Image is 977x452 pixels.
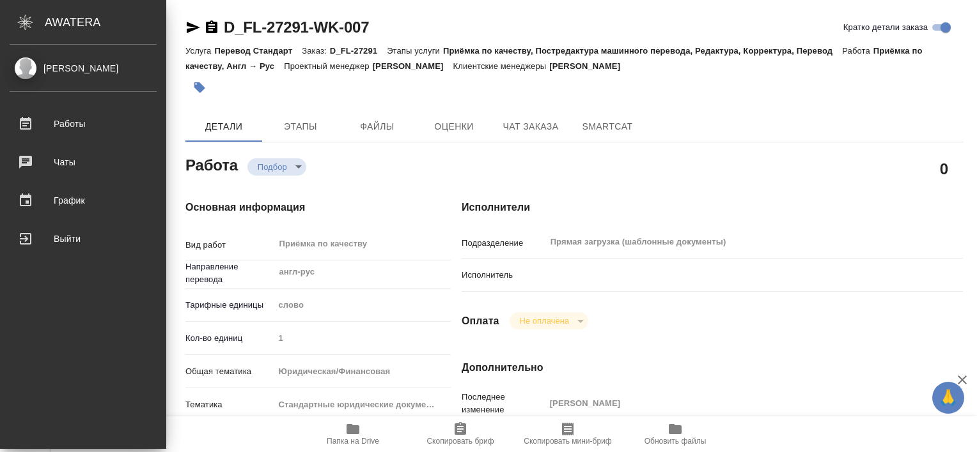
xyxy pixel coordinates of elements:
a: График [3,185,163,216]
h4: Оплата [462,313,499,329]
span: SmartCat [577,119,638,135]
span: Скопировать мини-бриф [524,437,611,446]
button: Папка на Drive [299,416,407,452]
p: Общая тематика [185,365,274,378]
p: Кол-во единиц [185,332,274,345]
h4: Основная информация [185,200,410,215]
p: Тематика [185,398,274,411]
span: Файлы [347,119,408,135]
a: D_FL-27291-WK-007 [224,19,369,36]
p: D_FL-27291 [330,46,387,56]
h2: 0 [940,158,948,179]
p: Направление перевода [185,260,274,286]
h4: Дополнительно [462,360,963,375]
p: Услуга [185,46,214,56]
p: Перевод Стандарт [214,46,302,56]
input: Пустое поле [274,329,451,347]
button: Не оплачена [516,315,573,326]
span: Чат заказа [500,119,561,135]
p: [PERSON_NAME] [549,61,630,71]
p: Последнее изменение [462,391,545,416]
a: Выйти [3,223,163,255]
p: Исполнитель [462,269,545,282]
div: Работы [10,114,157,133]
div: График [10,191,157,210]
p: Клиентские менеджеры [453,61,550,71]
h4: Исполнители [462,200,963,215]
button: Обновить файлы [621,416,729,452]
span: Скопировать бриф [426,437,494,446]
button: 🙏 [932,382,964,414]
span: Обновить файлы [645,437,707,446]
div: AWATERA [45,10,166,35]
span: Детали [193,119,254,135]
p: Тарифные единицы [185,299,274,312]
div: слово [274,294,451,316]
div: Подбор [247,158,306,176]
span: Папка на Drive [327,437,379,446]
div: Юридическая/Финансовая [274,361,451,382]
button: Добавить тэг [185,73,214,102]
p: Заказ: [302,46,329,56]
span: Этапы [270,119,331,135]
span: Кратко детали заказа [843,21,928,34]
a: Работы [3,108,163,140]
button: Скопировать ссылку [204,20,219,35]
p: Проектный менеджер [284,61,372,71]
a: Чаты [3,146,163,178]
h2: Работа [185,153,238,176]
div: Выйти [10,229,157,248]
p: Работа [842,46,873,56]
p: Вид работ [185,239,274,252]
p: Приёмка по качеству, Постредактура машинного перевода, Редактура, Корректура, Перевод [443,46,842,56]
button: Скопировать бриф [407,416,514,452]
button: Подбор [254,162,291,172]
button: Скопировать мини-бриф [514,416,621,452]
p: Этапы услуги [387,46,443,56]
div: Стандартные юридические документы, договоры, уставы [274,394,451,416]
p: [PERSON_NAME] [373,61,453,71]
span: 🙏 [937,384,959,411]
input: Пустое поле [545,394,921,412]
div: Подбор [510,312,588,329]
div: Чаты [10,153,157,172]
p: Подразделение [462,237,545,250]
span: Оценки [423,119,485,135]
div: [PERSON_NAME] [10,61,157,75]
button: Скопировать ссылку для ЯМессенджера [185,20,201,35]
